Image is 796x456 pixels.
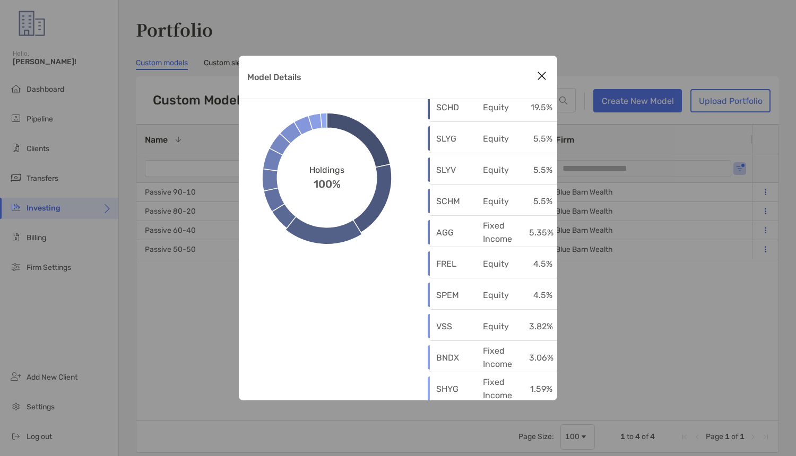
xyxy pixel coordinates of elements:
[309,165,344,175] span: Holdings
[529,382,552,396] p: 1.59 %
[529,163,552,177] p: 5.5 %
[534,68,550,84] button: Close modal
[483,320,530,333] p: Equity
[436,288,483,302] p: SPEM
[436,195,483,208] p: SCHM
[529,101,552,114] p: 19.5 %
[436,163,483,177] p: SLYV
[529,288,552,302] p: 4.5 %
[529,132,552,145] p: 5.5 %
[247,71,301,84] p: Model Details
[314,175,341,190] span: 100%
[529,195,552,208] p: 5.5 %
[483,219,530,245] p: Fixed Income
[436,257,483,270] p: FREL
[483,344,530,371] p: Fixed Income
[436,101,483,114] p: SCHD
[529,257,552,270] p: 4.5 %
[239,56,557,400] div: Model Details
[483,101,530,114] p: Equity
[483,257,530,270] p: Equity
[529,351,552,364] p: 3.06 %
[436,226,483,239] p: AGG
[436,320,483,333] p: VSS
[483,375,530,402] p: Fixed Income
[436,382,483,396] p: SHYG
[483,163,530,177] p: Equity
[436,132,483,145] p: SLYG
[529,226,552,239] p: 5.35 %
[483,288,530,302] p: Equity
[483,132,530,145] p: Equity
[529,320,552,333] p: 3.82 %
[436,351,483,364] p: BNDX
[483,195,530,208] p: Equity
